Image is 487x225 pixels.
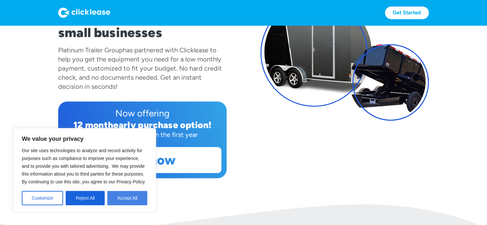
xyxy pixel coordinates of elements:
button: Customize [22,191,63,205]
div: Now offering [63,107,221,120]
div: has partnered with Clicklease to help you get the equipment you need for a low monthly payment, c... [58,46,222,90]
p: We value your privacy [22,135,147,143]
img: Logo [58,7,110,18]
div: early purchase option! [113,119,211,130]
div: Platinum Trailer Group [58,46,123,54]
div: 12 month [73,119,113,130]
a: Get Started [385,7,429,19]
button: Reject All [66,191,105,205]
div: We value your privacy [13,128,156,212]
span: Our site uses technologies to analyze and record activity for purposes such as compliance to impr... [22,148,146,184]
button: Accept All [107,191,147,205]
